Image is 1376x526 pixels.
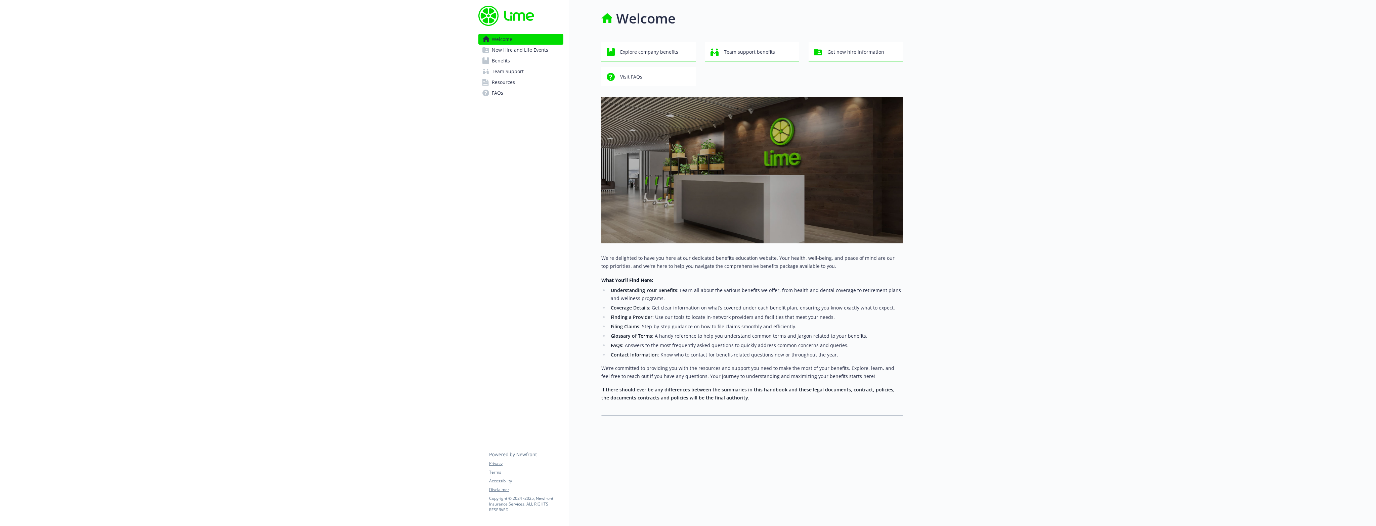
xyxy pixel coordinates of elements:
[489,487,563,493] a: Disclaimer
[492,88,503,98] span: FAQs
[601,364,903,380] p: We’re committed to providing you with the resources and support you need to make the most of your...
[489,469,563,475] a: Terms
[609,323,903,331] li: : Step-by-step guidance on how to file claims smoothly and efficiently.
[601,277,653,283] strong: What You’ll Find Here:
[601,67,696,86] button: Visit FAQs
[478,55,563,66] a: Benefits
[611,314,652,320] strong: Finding a Provider
[609,286,903,302] li: : Learn all about the various benefits we offer, from health and dental coverage to retirement pl...
[492,77,515,88] span: Resources
[601,386,895,401] strong: If there should ever be any differences between the summaries in this handbook and these legal do...
[611,351,658,358] strong: Contact Information
[601,42,696,61] button: Explore company benefits
[611,287,677,293] strong: Understanding Your Benefits
[620,70,642,83] span: Visit FAQs
[609,351,903,359] li: : Know who to contact for benefit-related questions now or throughout the year.
[492,66,524,77] span: Team Support
[609,332,903,340] li: : A handy reference to help you understand common terms and jargon related to your benefits.
[609,341,903,349] li: : Answers to the most frequently asked questions to quickly address common concerns and queries.
[601,97,903,243] img: overview page banner
[478,77,563,88] a: Resources
[492,45,548,55] span: New Hire and Life Events
[489,461,563,467] a: Privacy
[489,495,563,513] p: Copyright © 2024 - 2025 , Newfront Insurance Services, ALL RIGHTS RESERVED
[724,46,775,58] span: Team support benefits
[705,42,800,61] button: Team support benefits
[478,34,563,45] a: Welcome
[492,34,512,45] span: Welcome
[620,46,678,58] span: Explore company benefits
[478,45,563,55] a: New Hire and Life Events
[616,8,676,29] h1: Welcome
[611,333,652,339] strong: Glossary of Terms
[478,88,563,98] a: FAQs
[609,313,903,321] li: : Use our tools to locate in-network providers and facilities that meet your needs.
[601,254,903,270] p: We're delighted to have you here at our dedicated benefits education website. Your health, well-b...
[492,55,510,66] span: Benefits
[609,304,903,312] li: : Get clear information on what’s covered under each benefit plan, ensuring you know exactly what...
[611,323,639,330] strong: Filing Claims
[809,42,903,61] button: Get new hire information
[611,342,622,348] strong: FAQs
[478,66,563,77] a: Team Support
[489,478,563,484] a: Accessibility
[827,46,884,58] span: Get new hire information
[611,304,649,311] strong: Coverage Details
